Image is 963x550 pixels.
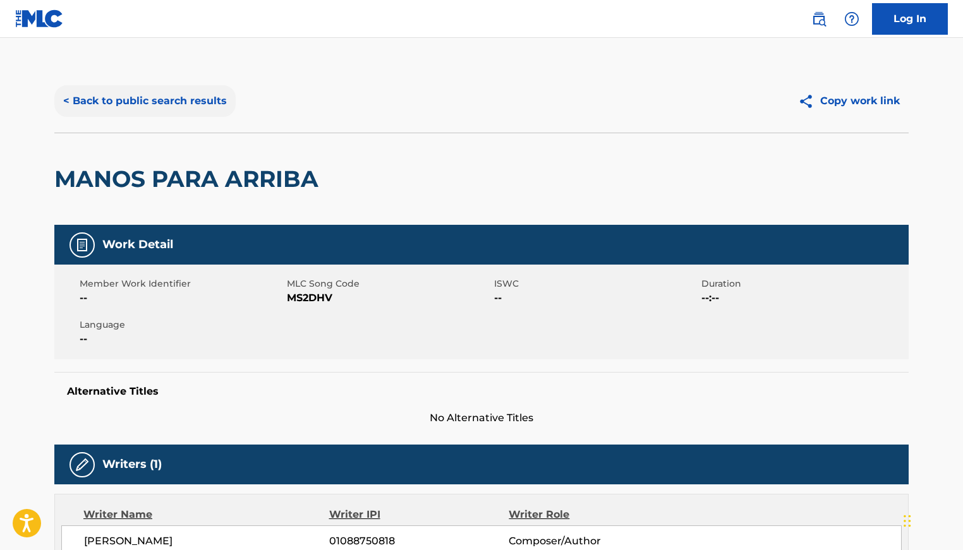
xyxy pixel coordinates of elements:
div: Writer Name [83,507,329,522]
a: Log In [872,3,948,35]
span: No Alternative Titles [54,410,909,426]
span: 01088750818 [329,534,509,549]
a: Public Search [806,6,832,32]
span: [PERSON_NAME] [84,534,329,549]
h5: Alternative Titles [67,385,896,398]
h5: Work Detail [102,237,173,252]
img: Writers [75,457,90,472]
span: -- [494,290,698,306]
div: Help [839,6,864,32]
span: -- [80,290,284,306]
h2: MANOS PARA ARRIBA [54,165,325,193]
span: Language [80,318,284,332]
img: Copy work link [798,93,820,109]
span: Composer/Author [509,534,672,549]
div: Writer IPI [329,507,509,522]
button: < Back to public search results [54,85,236,117]
img: MLC Logo [15,9,64,28]
span: -- [80,332,284,347]
span: MLC Song Code [287,277,491,290]
img: Work Detail [75,237,90,253]
span: --:-- [701,290,905,306]
iframe: Chat Widget [900,489,963,550]
img: help [844,11,859,27]
span: MS2DHV [287,290,491,306]
span: Duration [701,277,905,290]
div: Writer Role [509,507,672,522]
span: ISWC [494,277,698,290]
button: Copy work link [789,85,909,117]
h5: Writers (1) [102,457,162,472]
div: Drag [904,502,911,540]
img: search [811,11,827,27]
span: Member Work Identifier [80,277,284,290]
